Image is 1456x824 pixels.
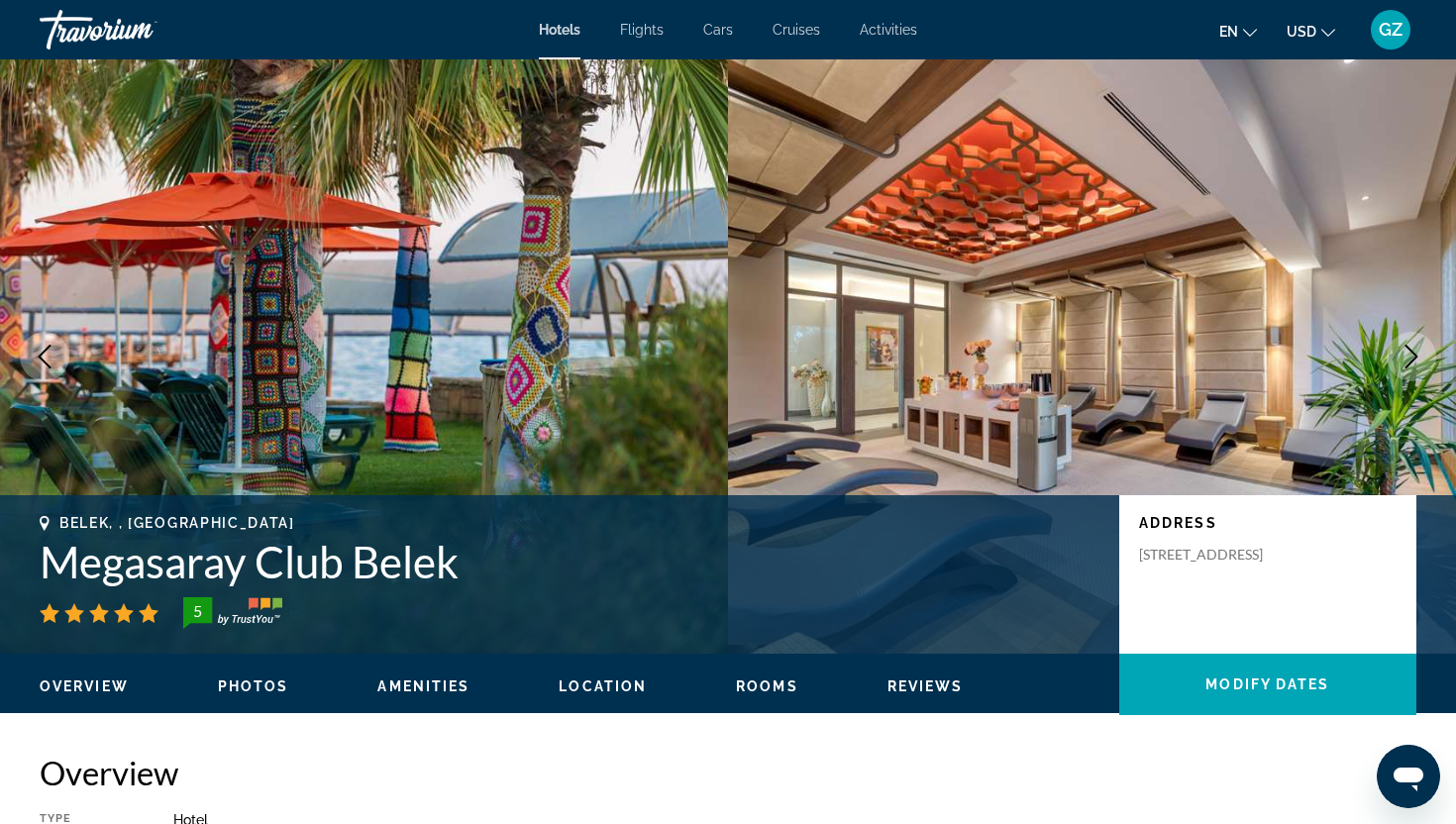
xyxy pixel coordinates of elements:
a: Cruises [773,22,820,38]
a: Cars [703,22,733,38]
span: Amenities [377,678,469,694]
span: en [1219,24,1238,40]
button: User Menu [1365,9,1416,51]
p: Address [1139,515,1397,531]
a: Hotels [539,22,580,38]
button: Photos [218,677,289,695]
p: [STREET_ADDRESS] [1139,546,1298,564]
span: USD [1287,24,1316,40]
span: GZ [1379,20,1403,40]
button: Previous image [20,332,69,381]
button: Next image [1387,332,1436,381]
button: Modify Dates [1119,654,1416,715]
span: Modify Dates [1205,676,1329,692]
iframe: Кнопка запуска окна обмена сообщениями [1377,745,1440,808]
button: Change language [1219,17,1257,46]
button: Amenities [377,677,469,695]
h2: Overview [40,753,1416,792]
a: Activities [860,22,917,38]
span: Overview [40,678,129,694]
h1: Megasaray Club Belek [40,536,1099,587]
span: Rooms [736,678,798,694]
button: Rooms [736,677,798,695]
span: Photos [218,678,289,694]
img: TrustYou guest rating badge [183,597,282,629]
span: Location [559,678,647,694]
button: Overview [40,677,129,695]
button: Location [559,677,647,695]
div: 5 [177,599,217,623]
span: Belek, , [GEOGRAPHIC_DATA] [59,515,295,531]
button: Change currency [1287,17,1335,46]
a: Flights [620,22,664,38]
span: Reviews [887,678,964,694]
a: Travorium [40,4,238,55]
button: Reviews [887,677,964,695]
